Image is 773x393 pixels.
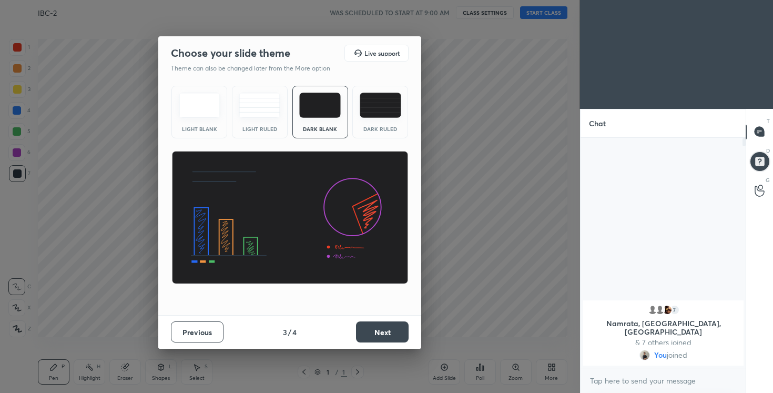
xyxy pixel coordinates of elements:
[171,321,223,342] button: Previous
[654,351,667,359] span: You
[292,327,297,338] h4: 4
[589,338,737,347] p: & 7 others joined
[654,305,665,315] img: default.png
[589,319,737,336] p: Namrata, [GEOGRAPHIC_DATA], [GEOGRAPHIC_DATA]
[179,93,220,118] img: lightTheme.e5ed3b09.svg
[239,126,281,132] div: Light Ruled
[178,126,220,132] div: Light Blank
[288,327,291,338] h4: /
[171,64,341,73] p: Theme can also be changed later from the More option
[283,327,287,338] h4: 3
[581,109,614,137] p: Chat
[171,151,409,285] img: darkThemeBanner.d06ce4a2.svg
[669,305,679,315] div: 7
[639,350,650,360] img: 85cc559173fc41d5b27497aa80a99b0a.jpg
[360,93,401,118] img: darkRuledTheme.de295e13.svg
[364,50,400,56] h5: Live support
[647,305,657,315] img: default.png
[667,351,687,359] span: joined
[356,321,409,342] button: Next
[171,46,290,60] h2: Choose your slide theme
[766,147,770,155] p: D
[299,126,341,132] div: Dark Blank
[581,298,746,368] div: grid
[239,93,280,118] img: lightRuledTheme.5fabf969.svg
[359,126,401,132] div: Dark Ruled
[767,117,770,125] p: T
[662,305,672,315] img: 3
[766,176,770,184] p: G
[299,93,341,118] img: darkTheme.f0cc69e5.svg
